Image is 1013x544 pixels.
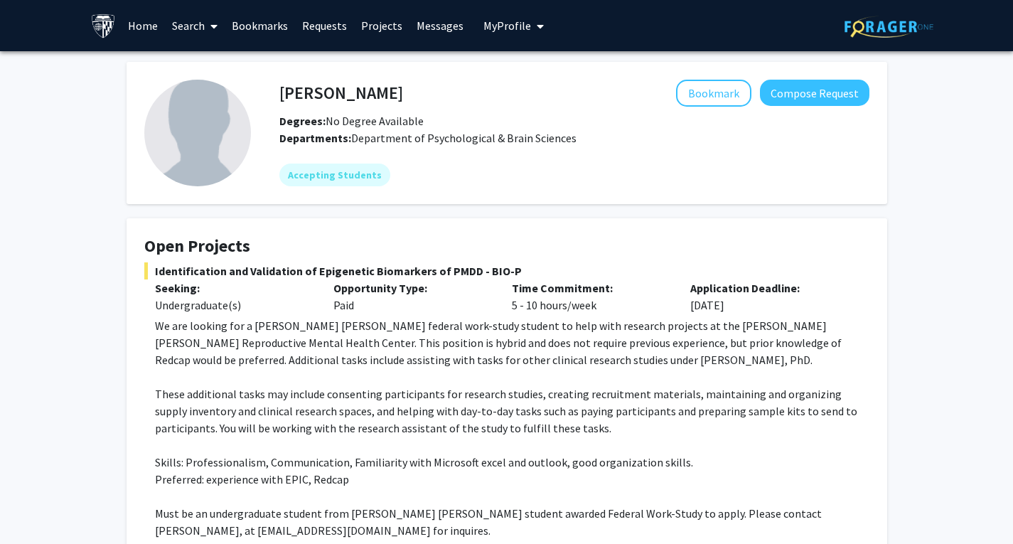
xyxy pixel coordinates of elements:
[279,80,403,106] h4: [PERSON_NAME]
[354,1,409,50] a: Projects
[155,505,869,539] p: Must be an undergraduate student from [PERSON_NAME] [PERSON_NAME] student awarded Federal Work-St...
[165,1,225,50] a: Search
[91,14,116,38] img: Johns Hopkins University Logo
[279,114,326,128] b: Degrees:
[144,236,869,257] h4: Open Projects
[351,131,577,145] span: Department of Psychological & Brain Sciences
[144,262,869,279] span: Identification and Validation of Epigenetic Biomarkers of PMDD - BIO-P
[690,279,847,297] p: Application Deadline:
[295,1,354,50] a: Requests
[155,279,312,297] p: Seeking:
[409,1,471,50] a: Messages
[155,317,869,368] p: We are looking for a [PERSON_NAME] [PERSON_NAME] federal work-study student to help with research...
[676,80,751,107] button: Add Victoria Paone to Bookmarks
[501,279,680,314] div: 5 - 10 hours/week
[11,480,60,533] iframe: Chat
[279,164,390,186] mat-chip: Accepting Students
[121,1,165,50] a: Home
[225,1,295,50] a: Bookmarks
[279,114,424,128] span: No Degree Available
[155,385,869,437] p: These additional tasks may include consenting participants for research studies, creating recruit...
[155,454,869,471] p: Skills: Professionalism, Communication, Familiarity with Microsoft excel and outlook, good organi...
[333,279,491,297] p: Opportunity Type:
[483,18,531,33] span: My Profile
[155,471,869,488] p: Preferred: experience with EPIC, Redcap
[155,297,312,314] div: Undergraduate(s)
[845,16,933,38] img: ForagerOne Logo
[279,131,351,145] b: Departments:
[680,279,858,314] div: [DATE]
[323,279,501,314] div: Paid
[760,80,869,106] button: Compose Request to Victoria Paone
[144,80,251,186] img: Profile Picture
[512,279,669,297] p: Time Commitment:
